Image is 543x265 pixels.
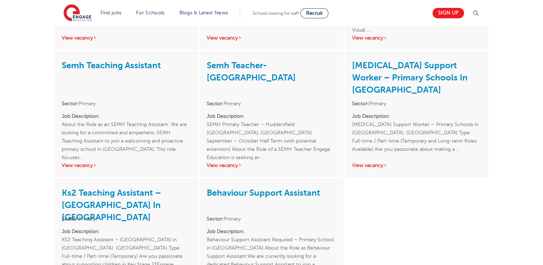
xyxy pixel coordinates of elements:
strong: Sector: [352,101,369,106]
strong: Job Description: [207,229,244,234]
a: View vacancy [352,163,387,168]
strong: Sector: [62,101,79,106]
strong: Sector: [207,101,224,106]
a: For Schools [136,10,164,15]
li: Primary [207,99,336,108]
a: Sign up [432,8,464,18]
p: [MEDICAL_DATA] Support Worker – Primary Schools in [GEOGRAPHIC_DATA]: [GEOGRAPHIC_DATA] Type: Ful... [352,112,481,153]
li: Primary [352,99,481,108]
span: Schools looking for staff [253,11,299,16]
strong: Job Description: [352,113,390,119]
a: Find jobs [100,10,122,15]
span: Recruit [306,10,323,16]
a: Behaviour Support Assistant [207,188,320,198]
li: Primary [207,215,336,223]
strong: Sector: [62,216,79,222]
li: Primary [62,99,191,108]
a: Semh Teaching Assistant [62,60,161,70]
a: Ks2 Teaching Assistant – [GEOGRAPHIC_DATA] In [GEOGRAPHIC_DATA] [62,188,161,222]
a: Blogs & Latest News [179,10,228,15]
a: View vacancy [207,163,242,168]
a: [MEDICAL_DATA] Support Worker – Primary Schools In [GEOGRAPHIC_DATA] [352,60,468,95]
p: About the Role as an SEMH Teaching Assistant: We are looking for a committed and empathetic SEMH ... [62,112,191,153]
p: SEMH Primary Teacher – Huddersfield [GEOGRAPHIC_DATA], [GEOGRAPHIC_DATA] September – October Half... [207,112,336,153]
a: View vacancy [352,35,387,41]
a: View vacancy [62,163,97,168]
strong: Job Description: [62,113,99,119]
strong: Job Description: [207,113,244,119]
img: Engage Education [64,4,92,22]
a: View vacancy [207,35,242,41]
a: View vacancy [62,35,97,41]
a: Recruit [300,8,328,18]
a: Semh Teacher- [GEOGRAPHIC_DATA] [207,60,296,83]
li: Primary [62,215,191,223]
strong: Sector: [207,216,224,222]
strong: Job Description: [62,229,99,234]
